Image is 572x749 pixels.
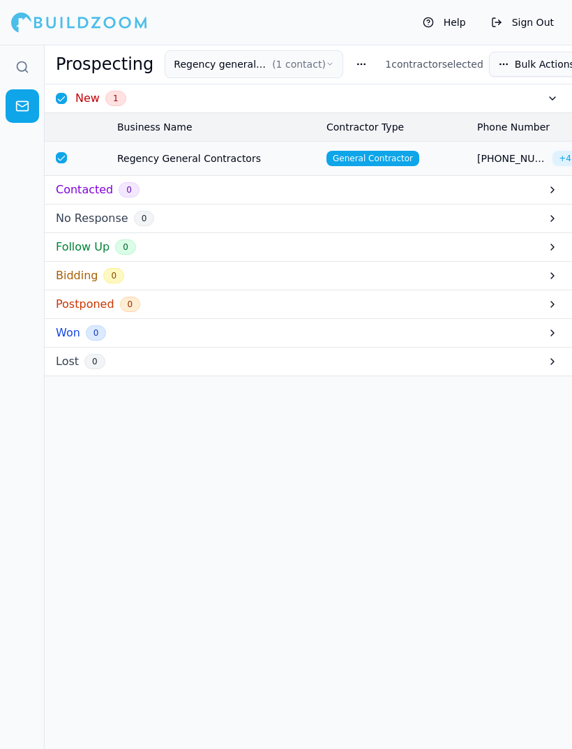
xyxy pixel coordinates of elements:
span: 1 [105,91,126,106]
h3: No Response [56,210,128,227]
h3: Follow Up [56,239,110,255]
span: General Contractor [326,151,419,166]
h3: Bidding [56,267,98,284]
span: 0 [103,268,124,283]
h3: Postponed [56,296,114,313]
span: 0 [134,211,155,226]
h1: Prospecting [56,53,153,75]
span: 0 [84,354,105,369]
span: Regency General Contractors [117,151,315,165]
span: 0 [120,297,141,312]
button: Sign Out [484,11,561,34]
h3: New [75,90,100,107]
th: Business Name [112,113,321,141]
h3: Lost [56,353,79,370]
span: 0 [86,325,107,341]
th: Contractor Type [321,113,472,141]
span: [PHONE_NUMBER] [477,151,547,165]
span: 1 contractor selected [385,57,483,71]
span: 0 [115,239,136,255]
span: 0 [119,182,140,198]
h3: Won [56,325,80,341]
button: Help [416,11,473,34]
h3: Contacted [56,181,113,198]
